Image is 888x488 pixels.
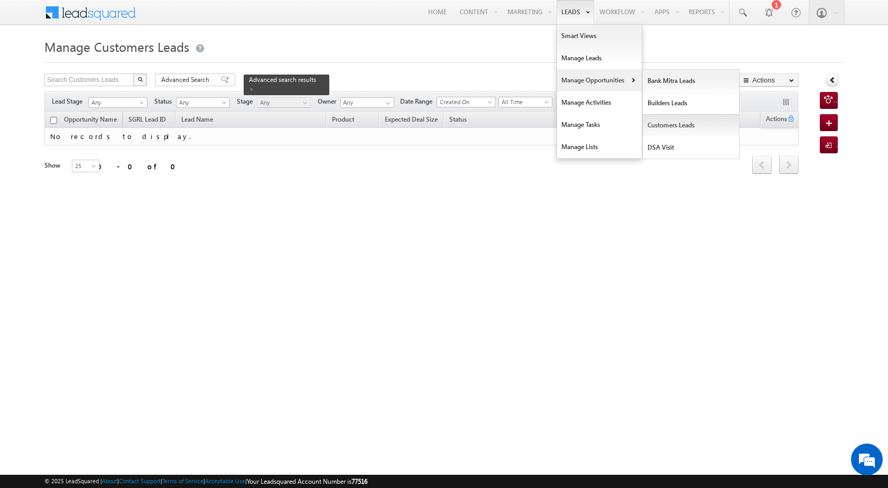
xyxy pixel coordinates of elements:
a: Any [176,97,230,108]
a: Manage Lists [557,136,642,158]
span: Any [89,98,144,107]
span: All Time [499,97,549,107]
img: Search [137,77,143,82]
span: Lead Name [176,114,218,127]
span: © 2025 LeadSquared | | | | | [44,476,367,486]
a: About [102,477,117,484]
div: Show [44,161,63,170]
a: Created On [437,97,496,107]
a: Any [88,97,147,108]
a: Contact Support [119,477,161,484]
span: SGRL Lead ID [128,115,166,123]
a: Manage Leads [557,47,642,69]
span: 77516 [351,477,367,485]
span: Manage Customers Leads [44,38,189,55]
a: Smart Views [557,25,642,47]
a: Customers Leads [643,114,739,136]
a: Builders Leads [643,92,739,114]
a: next [779,157,799,174]
a: 25 [72,160,99,172]
a: All Time [498,97,552,107]
input: Check all records [50,117,57,124]
span: Product [332,115,354,123]
span: Created On [437,97,492,107]
span: Lead Stage [52,97,87,106]
span: Date Range [400,97,437,106]
input: Type to Search [340,97,394,108]
a: Manage Opportunities [557,69,642,91]
a: Bank Mitra Leads [643,70,739,92]
a: Manage Tasks [557,114,642,136]
span: Your Leadsquared Account Number is [247,477,367,485]
span: Status [154,97,176,106]
a: Opportunity Name [59,114,122,127]
a: Status [444,114,472,127]
span: next [779,156,799,174]
span: Any [257,98,308,107]
td: No records to display. [44,128,799,145]
a: SGRL Lead ID [123,114,171,127]
span: Expected Deal Size [385,115,438,123]
span: Any [177,98,227,107]
a: Manage Activities [557,91,642,114]
a: DSA Visit [643,136,739,159]
a: Expected Deal Size [380,114,443,127]
span: Opportunity Name [64,115,117,123]
span: Advanced Search [161,75,212,85]
span: Owner [318,97,340,106]
div: 0 - 0 of 0 [97,160,182,172]
span: prev [752,156,772,174]
span: Advanced search results [249,76,316,84]
a: Terms of Service [162,477,203,484]
button: Actions [738,73,799,87]
span: 25 [72,161,100,171]
a: Any [257,97,311,108]
a: Show All Items [380,98,393,108]
a: Acceptable Use [205,477,245,484]
a: prev [752,157,772,174]
span: Stage [237,97,257,106]
span: Actions [762,113,787,127]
